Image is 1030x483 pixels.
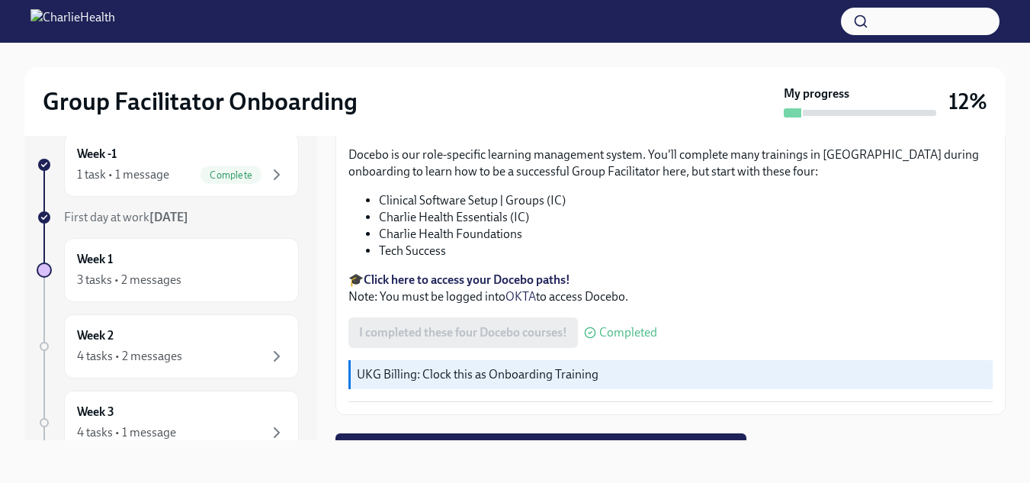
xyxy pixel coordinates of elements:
[77,424,176,441] div: 4 tasks • 1 message
[37,314,299,378] a: Week 24 tasks • 2 messages
[379,192,993,209] li: Clinical Software Setup | Groups (IC)
[43,86,358,117] h2: Group Facilitator Onboarding
[784,85,849,102] strong: My progress
[348,147,993,180] p: Docebo is our role-specific learning management system. You'll complete many trainings in [GEOGRA...
[30,9,115,34] img: CharlieHealth
[37,238,299,302] a: Week 13 tasks • 2 messages
[37,133,299,197] a: Week -11 task • 1 messageComplete
[64,210,188,224] span: First day at work
[379,209,993,226] li: Charlie Health Essentials (IC)
[357,366,987,383] p: UKG Billing: Clock this as Onboarding Training
[149,210,188,224] strong: [DATE]
[505,289,536,304] a: OKTA
[948,88,987,115] h3: 12%
[364,272,570,287] a: Click here to access your Docebo paths!
[37,209,299,226] a: First day at work[DATE]
[77,348,182,365] div: 4 tasks • 2 messages
[379,243,993,259] li: Tech Success
[599,327,657,339] span: Completed
[37,391,299,455] a: Week 34 tasks • 1 message
[348,272,993,305] p: 🎓 Note: You must be logged into to access Docebo.
[201,169,262,181] span: Complete
[77,327,114,344] h6: Week 2
[77,251,113,268] h6: Week 1
[77,146,117,163] h6: Week -1
[77,404,114,420] h6: Week 3
[379,226,993,243] li: Charlie Health Foundations
[77,272,181,288] div: 3 tasks • 2 messages
[77,166,169,183] div: 1 task • 1 message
